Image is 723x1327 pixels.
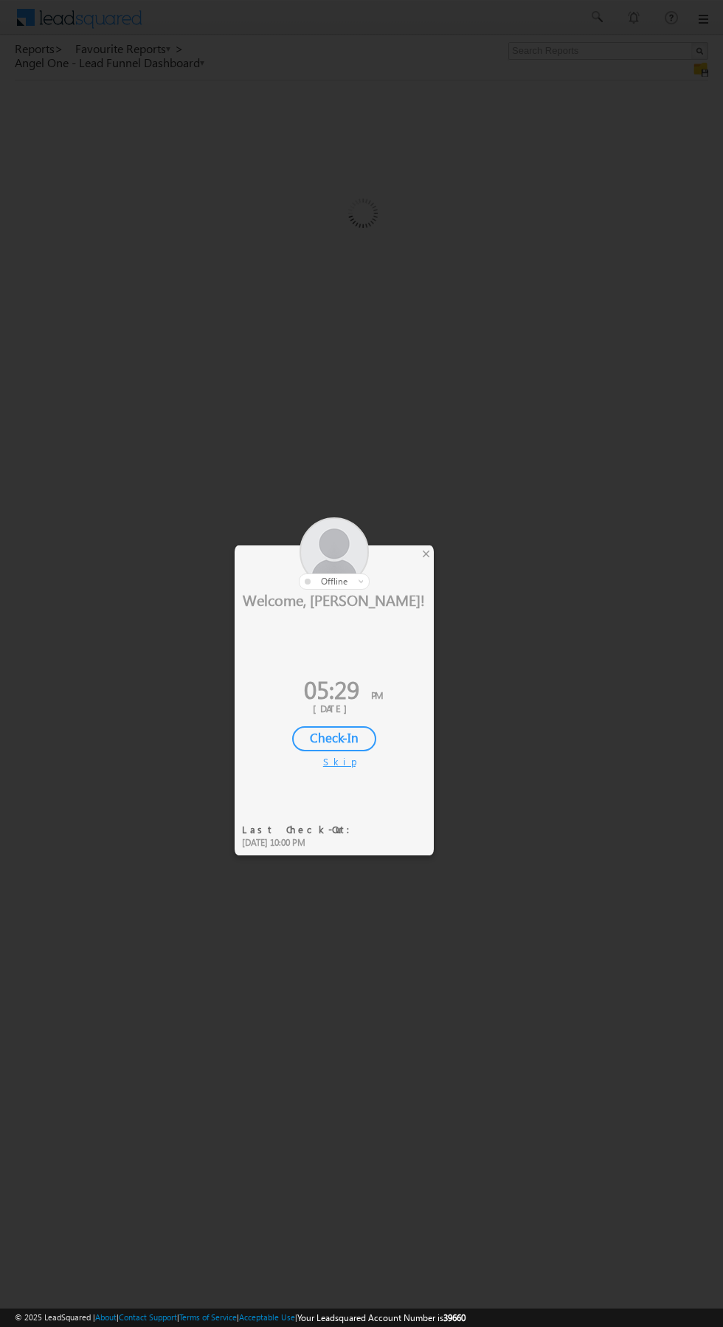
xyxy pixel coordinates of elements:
div: Last Check-Out: [242,823,359,836]
span: PM [371,689,383,701]
span: 39660 [443,1312,466,1323]
a: Acceptable Use [239,1312,295,1322]
div: Check-In [292,726,376,751]
div: × [418,545,434,562]
a: Contact Support [119,1312,177,1322]
span: offline [321,576,347,587]
a: About [95,1312,117,1322]
div: Welcome, [PERSON_NAME]! [235,590,434,609]
span: 05:29 [304,672,359,706]
div: [DATE] 10:00 PM [242,836,359,849]
span: Your Leadsquared Account Number is [297,1312,466,1323]
a: Terms of Service [179,1312,237,1322]
div: [DATE] [246,702,423,715]
span: © 2025 LeadSquared | | | | | [15,1311,466,1325]
div: Skip [323,755,345,768]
